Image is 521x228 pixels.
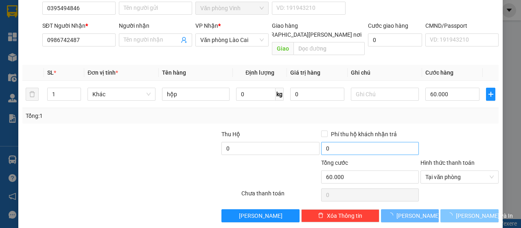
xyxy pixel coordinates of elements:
span: Định lượng [245,69,274,76]
span: Cước hàng [425,69,453,76]
span: [GEOGRAPHIC_DATA][PERSON_NAME] nơi [250,30,365,39]
span: delete [318,213,324,219]
span: user-add [181,37,187,43]
span: Giao hàng [272,22,298,29]
button: delete [26,88,39,101]
input: VD: Bàn, Ghế [162,88,230,101]
span: Tên hàng [162,69,186,76]
span: SL [47,69,54,76]
span: loading [447,213,456,218]
span: Xóa Thông tin [327,211,362,220]
span: Khác [92,88,151,100]
div: CMND/Passport [425,21,499,30]
span: Phí thu hộ khách nhận trả [328,130,400,139]
span: plus [486,91,495,97]
label: Cước giao hàng [368,22,408,29]
span: VP Nhận [195,22,218,29]
span: loading [387,213,396,218]
span: Thu Hộ [221,131,240,137]
div: Tổng: 1 [26,111,202,120]
span: Giá trị hàng [290,69,320,76]
button: [PERSON_NAME] [221,209,300,222]
button: plus [486,88,495,101]
span: Giao [272,42,293,55]
input: Dọc đường [293,42,364,55]
div: Chưa thanh toán [241,189,320,203]
span: kg [276,88,284,101]
button: [PERSON_NAME] và In [440,209,499,222]
input: 0 [290,88,344,101]
button: deleteXóa Thông tin [301,209,379,222]
input: Ghi Chú [351,88,419,101]
div: SĐT Người Nhận [42,21,116,30]
span: Tổng cước [321,159,348,166]
input: Cước giao hàng [368,33,422,46]
span: Văn phòng Vinh [200,2,264,14]
span: Đơn vị tính [88,69,118,76]
span: Văn phòng Lào Cai [200,34,264,46]
span: Tại văn phòng [425,171,494,183]
label: Hình thức thanh toán [420,159,475,166]
div: Người nhận [119,21,192,30]
button: [PERSON_NAME] [381,209,439,222]
th: Ghi chú [348,65,422,81]
span: [PERSON_NAME] [239,211,282,220]
span: [PERSON_NAME] và In [456,211,513,220]
span: [PERSON_NAME] [396,211,440,220]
